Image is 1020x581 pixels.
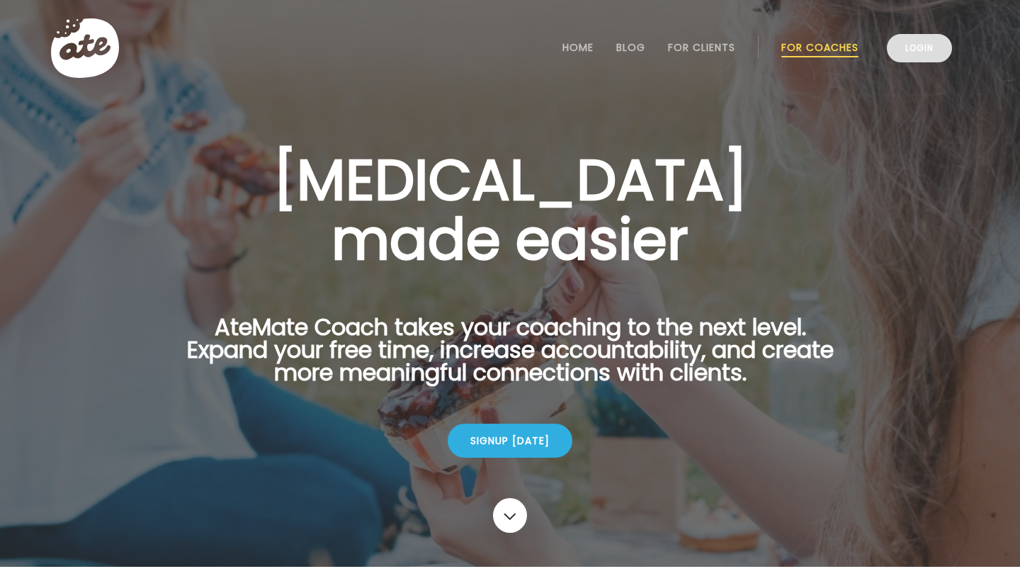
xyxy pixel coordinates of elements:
[448,424,572,458] div: Signup [DATE]
[781,42,858,53] a: For Coaches
[887,34,952,62] a: Login
[668,42,735,53] a: For Clients
[164,316,856,401] p: AteMate Coach takes your coaching to the next level. Expand your free time, increase accountabili...
[616,42,645,53] a: Blog
[164,150,856,269] h1: [MEDICAL_DATA] made easier
[562,42,594,53] a: Home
